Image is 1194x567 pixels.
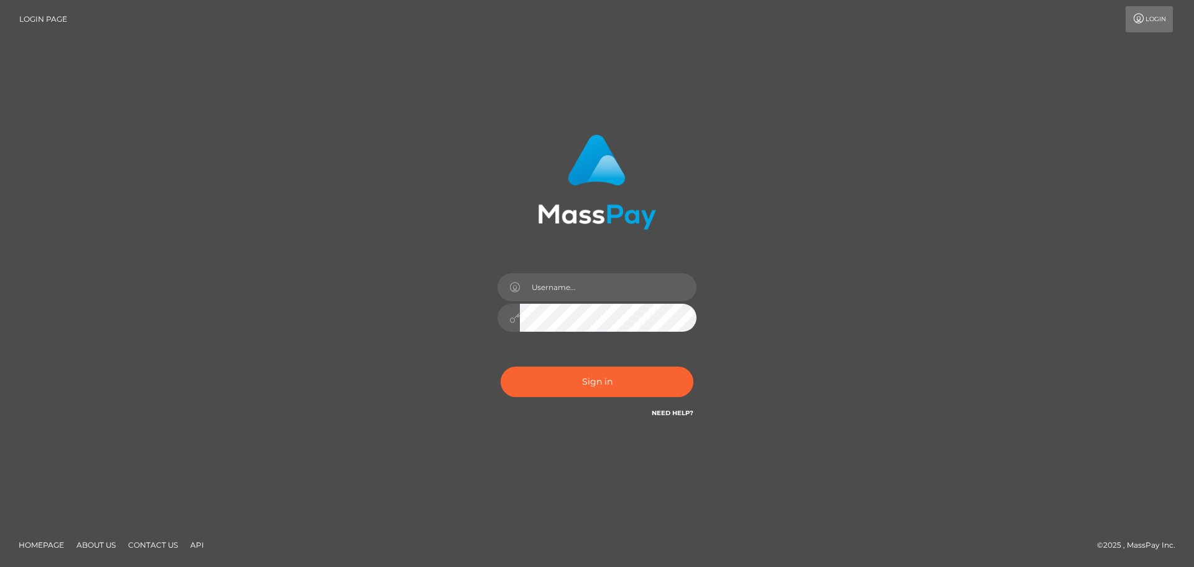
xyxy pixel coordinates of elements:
a: About Us [72,535,121,555]
a: Need Help? [652,409,693,417]
a: Login [1126,6,1173,32]
div: © 2025 , MassPay Inc. [1097,538,1185,552]
a: Contact Us [123,535,183,555]
a: Homepage [14,535,69,555]
button: Sign in [501,367,693,397]
a: Login Page [19,6,67,32]
img: MassPay Login [538,134,656,230]
input: Username... [520,273,696,301]
a: API [185,535,209,555]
